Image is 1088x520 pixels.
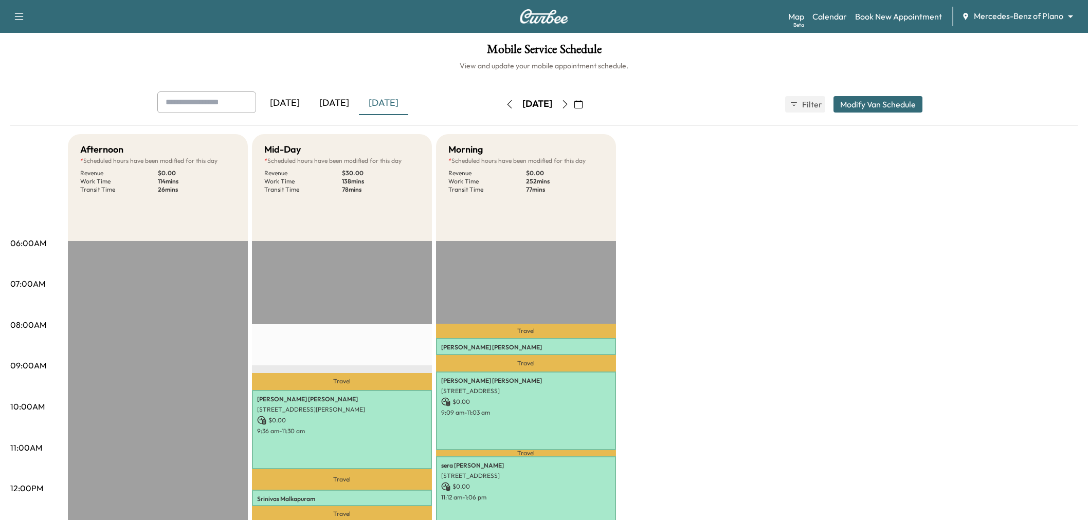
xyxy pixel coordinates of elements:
p: $ 0.00 [257,416,427,425]
p: 9:36 am - 11:30 am [257,427,427,435]
p: $ 0.00 [441,482,611,491]
p: Revenue [448,169,526,177]
p: Travel [252,469,432,490]
p: 10:00AM [10,400,45,413]
p: $ 0.00 [158,169,235,177]
p: 9:09 am - 11:03 am [441,408,611,417]
a: MapBeta [788,10,804,23]
img: Curbee Logo [519,9,569,24]
p: [PERSON_NAME] [PERSON_NAME] [441,377,611,385]
p: 26 mins [158,185,235,194]
p: 12:00PM [10,482,43,494]
p: 11:00AM [10,441,42,454]
div: [DATE] [310,91,359,115]
p: [STREET_ADDRESS][PERSON_NAME] [257,405,427,414]
p: 77 mins [526,185,604,194]
button: Filter [785,96,825,113]
p: Revenue [80,169,158,177]
div: [DATE] [359,91,408,115]
p: Travel [436,324,616,338]
h5: Morning [448,142,483,157]
p: [STREET_ADDRESS] [257,505,427,513]
p: 138 mins [342,177,420,185]
p: [STREET_ADDRESS] [441,472,611,480]
p: 08:00AM [10,319,46,331]
p: 06:00AM [10,237,46,249]
p: sera [PERSON_NAME] [441,461,611,470]
p: Transit Time [80,185,158,194]
p: Work Time [264,177,342,185]
p: Work Time [448,177,526,185]
a: Book New Appointment [855,10,942,23]
p: 11:12 am - 1:06 pm [441,493,611,502]
p: Scheduled hours have been modified for this day [264,157,420,165]
p: Srinivas Malkapuram [257,495,427,503]
span: Filter [802,98,821,110]
h5: Afternoon [80,142,123,157]
p: Work Time [80,177,158,185]
p: Scheduled hours have been modified for this day [448,157,604,165]
p: 07:00AM [10,277,45,290]
p: Transit Time [264,185,342,194]
p: Travel [252,373,432,391]
p: $ 30.00 [342,169,420,177]
p: [PERSON_NAME] [PERSON_NAME] [441,343,611,351]
button: Modify Van Schedule [833,96,922,113]
p: 09:00AM [10,359,46,372]
p: 114 mins [158,177,235,185]
p: Transit Time [448,185,526,194]
p: Travel [436,355,616,372]
h5: Mid-Day [264,142,301,157]
div: Beta [793,21,804,29]
p: Revenue [264,169,342,177]
p: 78 mins [342,185,420,194]
p: $ 0.00 [441,397,611,406]
p: [STREET_ADDRESS] [441,387,611,395]
div: [DATE] [260,91,310,115]
h6: View and update your mobile appointment schedule. [10,61,1078,71]
h1: Mobile Service Schedule [10,43,1078,61]
a: Calendar [812,10,847,23]
p: Travel [436,450,616,456]
p: [STREET_ADDRESS] [441,354,611,362]
div: [DATE] [522,98,552,110]
p: 252 mins [526,177,604,185]
span: Mercedes-Benz of Plano [974,10,1063,22]
p: $ 0.00 [526,169,604,177]
p: [PERSON_NAME] [PERSON_NAME] [257,395,427,403]
p: Scheduled hours have been modified for this day [80,157,235,165]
